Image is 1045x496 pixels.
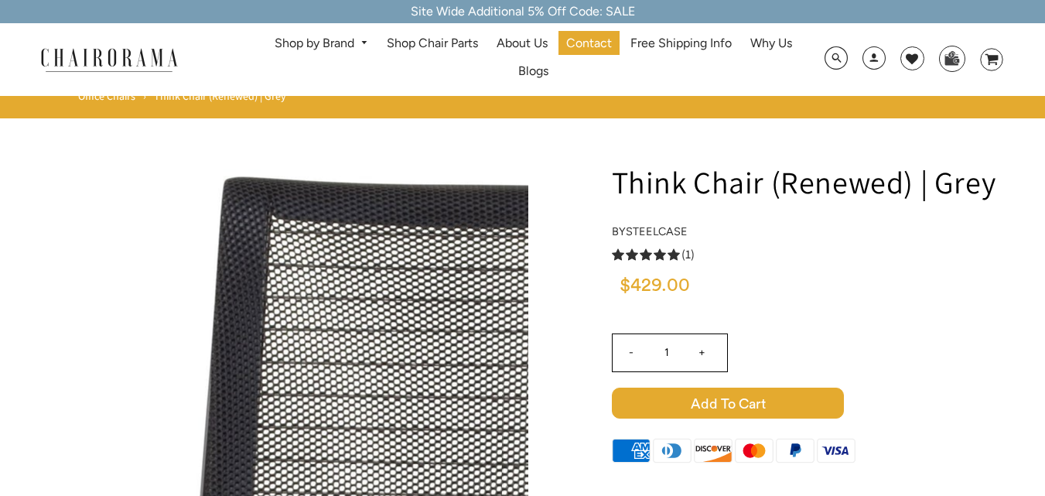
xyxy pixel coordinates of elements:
[750,36,792,52] span: Why Us
[252,31,815,88] nav: DesktopNavigation
[143,89,146,103] span: ›
[612,162,1026,202] h1: Think Chair (Renewed) | Grey
[620,276,690,295] span: $429.00
[558,31,620,55] a: Contact
[612,388,1026,419] button: Add to Cart
[154,89,286,103] span: Think Chair (Renewed) | Grey
[612,246,1026,262] a: 5.0 rating (1 votes)
[613,334,650,371] input: -
[379,31,486,55] a: Shop Chair Parts
[743,31,800,55] a: Why Us
[387,36,478,52] span: Shop Chair Parts
[681,247,695,263] span: (1)
[64,346,528,362] a: Think Chair (Renewed) | Grey - chairorama
[78,89,135,103] a: Office Chairs
[566,36,612,52] span: Contact
[612,225,1026,238] h4: by
[267,32,376,56] a: Shop by Brand
[489,31,555,55] a: About Us
[497,36,548,52] span: About Us
[612,388,844,419] span: Add to Cart
[511,60,556,84] a: Blogs
[630,36,732,52] span: Free Shipping Info
[684,334,721,371] input: +
[78,89,292,111] nav: breadcrumbs
[518,63,548,80] span: Blogs
[32,46,186,73] img: chairorama
[626,224,688,238] a: Steelcase
[623,31,739,55] a: Free Shipping Info
[940,46,964,70] img: WhatsApp_Image_2024-07-12_at_16.23.01.webp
